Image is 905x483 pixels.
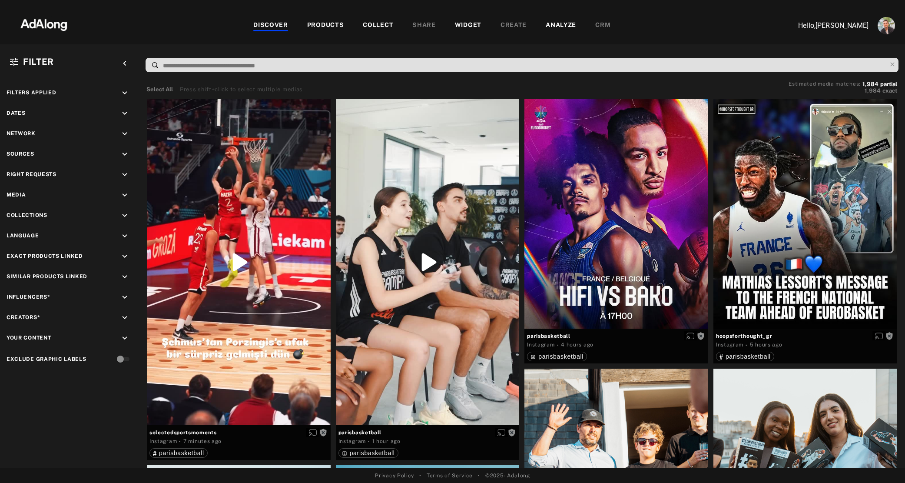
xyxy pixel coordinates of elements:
span: Language [7,233,39,239]
button: Select All [146,85,173,94]
i: keyboard_arrow_down [120,211,129,220]
time: 2025-08-28T14:24:35.000Z [183,438,222,444]
i: keyboard_arrow_down [120,272,129,282]
div: parisbasketball [530,353,583,360]
span: © 2025 - Adalong [485,472,530,480]
i: keyboard_arrow_down [120,293,129,302]
span: · [746,342,748,349]
div: Instagram [149,437,177,445]
div: Instagram [716,341,743,349]
span: hoopsforthought_gr [716,332,895,340]
span: Rights not requested [508,429,516,435]
span: Rights not requested [319,429,327,435]
span: selectedsportsmoments [149,429,328,436]
span: parisbasketball [338,429,517,436]
span: Filter [23,57,54,67]
span: Filters applied [7,90,56,96]
span: • [478,472,480,480]
div: CREATE [501,20,527,31]
div: CRM [595,20,610,31]
div: DISCOVER [253,20,288,31]
img: ACg8ocLjEk1irI4XXb49MzUGwa4F_C3PpCyg-3CPbiuLEZrYEA=s96-c [878,17,895,34]
div: WIDGET [455,20,481,31]
span: Estimated media matches: [789,81,861,87]
i: keyboard_arrow_down [120,231,129,241]
button: 1,984partial [862,82,897,87]
i: keyboard_arrow_down [120,190,129,200]
span: parisbasketball [350,450,395,456]
span: Right Requests [7,171,56,177]
span: · [557,342,559,349]
div: ANALYZE [546,20,576,31]
span: Similar Products Linked [7,273,87,280]
img: 63233d7d88ed69de3c212112c67096b6.png [6,11,82,37]
button: Enable diffusion on this media [306,428,319,437]
i: keyboard_arrow_down [120,129,129,139]
div: PRODUCTS [307,20,344,31]
span: Rights not requested [885,333,893,339]
button: 1,984exact [789,87,897,95]
span: Influencers* [7,294,50,300]
span: 1,984 [862,81,878,87]
span: Media [7,192,26,198]
button: Enable diffusion on this media [495,428,508,437]
i: keyboard_arrow_down [120,333,129,343]
span: Your Content [7,335,51,341]
time: 2025-08-28T10:26:02.000Z [561,342,593,348]
div: Instagram [338,437,366,445]
span: parisbasketball [538,353,583,360]
a: Terms of Service [427,472,473,480]
span: Creators* [7,314,40,320]
span: parisbasketball [527,332,706,340]
div: Press shift+click to select multiple medias [180,85,303,94]
div: Exclude Graphic Labels [7,355,86,363]
span: Rights not requested [697,333,705,339]
div: parisbasketball [719,353,771,360]
span: Dates [7,110,26,116]
span: Network [7,130,36,137]
i: keyboard_arrow_left [120,59,129,68]
time: 2025-08-28T13:30:55.000Z [372,438,401,444]
span: 1,984 [865,87,881,94]
span: Exact Products Linked [7,253,83,259]
i: keyboard_arrow_down [120,88,129,98]
i: keyboard_arrow_down [120,313,129,323]
time: 2025-08-28T09:30:38.000Z [750,342,782,348]
span: · [179,438,181,445]
span: Collections [7,212,47,218]
div: parisbasketball [153,450,204,456]
span: parisbasketball [159,450,204,456]
span: · [368,438,370,445]
i: keyboard_arrow_down [120,252,129,261]
i: keyboard_arrow_down [120,150,129,159]
span: Sources [7,151,34,157]
span: parisbasketball [726,353,771,360]
button: Account settings [875,15,897,37]
iframe: Chat Widget [862,441,905,483]
i: keyboard_arrow_down [120,170,129,180]
div: COLLECT [363,20,393,31]
button: Enable diffusion on this media [684,331,697,340]
div: parisbasketball [342,450,395,456]
div: Instagram [527,341,554,349]
p: Hello, [PERSON_NAME] [782,20,869,31]
button: Enable diffusion on this media [872,331,885,340]
i: keyboard_arrow_down [120,109,129,118]
span: • [419,472,421,480]
div: SHARE [412,20,436,31]
a: Privacy Policy [375,472,414,480]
